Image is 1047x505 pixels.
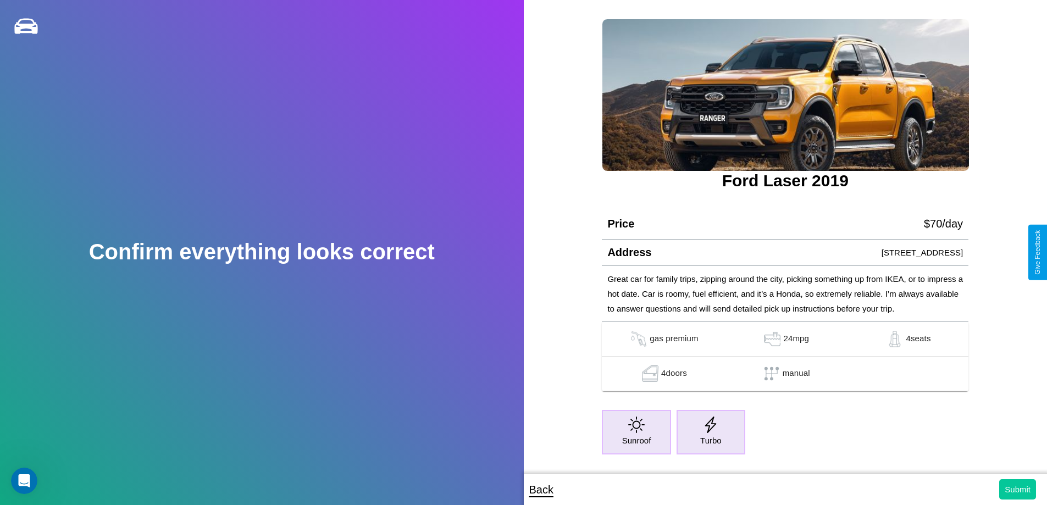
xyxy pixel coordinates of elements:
[999,479,1036,500] button: Submit
[602,171,968,190] h3: Ford Laser 2019
[628,331,650,347] img: gas
[700,433,722,448] p: Turbo
[761,331,783,347] img: gas
[607,218,634,230] h4: Price
[639,365,661,382] img: gas
[783,365,810,382] p: manual
[11,468,37,494] iframe: Intercom live chat
[906,331,930,347] p: 4 seats
[884,331,906,347] img: gas
[622,433,651,448] p: Sunroof
[89,240,435,264] h2: Confirm everything looks correct
[650,331,698,347] p: gas premium
[607,271,963,316] p: Great car for family trips, zipping around the city, picking something up from IKEA, or to impres...
[783,331,809,347] p: 24 mpg
[661,365,687,382] p: 4 doors
[1034,230,1042,275] div: Give Feedback
[607,246,651,259] h4: Address
[924,214,963,234] p: $ 70 /day
[529,480,553,500] p: Back
[882,245,963,260] p: [STREET_ADDRESS]
[602,322,968,391] table: simple table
